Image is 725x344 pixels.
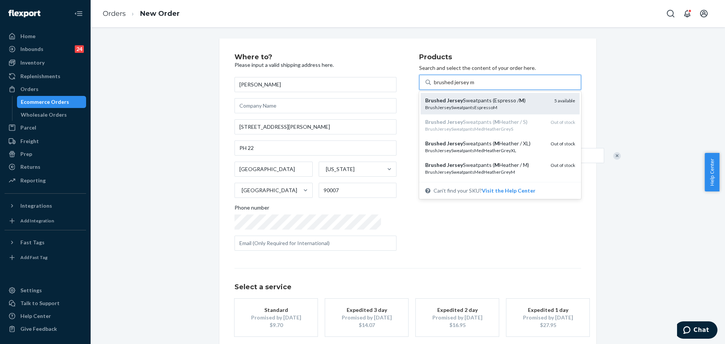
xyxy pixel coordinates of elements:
[434,79,474,86] input: Brushed JerseySweatpants (Espresso /M)BrushJerseySweatpantsEspressoM5 availableBrushed JerseySwea...
[425,118,545,126] div: Sweatpants ( Heather / S)
[21,98,69,106] div: Ecommerce Orders
[447,162,463,168] em: Jersey
[246,306,306,314] div: Standard
[518,321,578,329] div: $27.95
[5,310,86,322] a: Help Center
[571,148,604,163] input: Quantity
[519,97,524,103] em: M
[140,9,180,18] a: New Order
[425,119,446,125] em: Brushed
[17,96,86,108] a: Ecommerce Orders
[506,299,589,336] button: Expedited 1 dayPromised by [DATE]$27.95
[8,10,40,17] img: Flexport logo
[494,140,499,147] em: M
[97,3,186,25] ol: breadcrumbs
[447,140,463,147] em: Jersey
[5,70,86,82] a: Replenishments
[20,312,51,320] div: Help Center
[20,59,45,66] div: Inventory
[447,119,463,125] em: Jersey
[696,6,711,21] button: Open account menu
[336,306,397,314] div: Expedited 3 day
[21,111,67,119] div: Wholesale Orders
[425,97,446,103] em: Brushed
[425,140,446,147] em: Brushed
[20,325,57,333] div: Give Feedback
[234,119,396,134] input: Street Address
[419,64,581,72] p: Search and select the content of your order here.
[494,162,499,168] em: M
[103,9,126,18] a: Orders
[5,148,86,160] a: Prep
[5,297,86,309] button: Talk to Support
[425,161,545,169] div: Sweatpants ( Heather / M)
[425,147,545,154] div: BrushJerseySweatpantsMedHeatherGreyXL
[613,152,621,160] div: Remove Item
[5,251,86,264] a: Add Fast Tag
[5,200,86,212] button: Integrations
[518,314,578,321] div: Promised by [DATE]
[336,314,397,321] div: Promised by [DATE]
[494,119,499,125] em: M
[5,236,86,248] button: Fast Tags
[246,321,306,329] div: $9.70
[20,137,39,145] div: Freight
[677,321,717,340] iframe: Opens a widget where you can chat to one of our agents
[20,163,40,171] div: Returns
[20,85,39,93] div: Orders
[242,187,297,194] div: [GEOGRAPHIC_DATA]
[336,321,397,329] div: $14.07
[234,61,396,69] p: Please input a valid shipping address here.
[20,287,42,294] div: Settings
[5,122,86,134] a: Parcel
[425,104,548,111] div: BrushJerseySweatpantsEspressoM
[551,119,575,125] span: Out of stock
[425,140,545,147] div: Sweatpants ( Heather / XL)
[416,299,499,336] button: Expedited 2 dayPromised by [DATE]$16.95
[5,215,86,227] a: Add Integration
[482,187,535,194] button: Brushed JerseySweatpants (Espresso /M)BrushJerseySweatpantsEspressoM5 availableBrushed JerseySwea...
[20,150,32,158] div: Prep
[554,98,575,103] span: 5 available
[234,284,581,291] h1: Select a service
[447,97,463,103] em: Jersey
[234,236,396,251] input: Email (Only Required for International)
[5,174,86,187] a: Reporting
[20,32,35,40] div: Home
[20,45,43,53] div: Inbounds
[705,153,719,191] span: Help Center
[234,54,396,61] h2: Where to?
[20,73,60,80] div: Replenishments
[234,299,318,336] button: StandardPromised by [DATE]$9.70
[5,284,86,296] a: Settings
[5,323,86,335] button: Give Feedback
[427,306,487,314] div: Expedited 2 day
[20,124,36,131] div: Parcel
[427,321,487,329] div: $16.95
[5,30,86,42] a: Home
[71,6,86,21] button: Close Navigation
[551,141,575,147] span: Out of stock
[325,299,408,336] button: Expedited 3 dayPromised by [DATE]$14.07
[234,140,396,156] input: Street Address 2 (Optional)
[5,57,86,69] a: Inventory
[5,83,86,95] a: Orders
[20,239,45,246] div: Fast Tags
[234,162,313,177] input: City
[17,109,86,121] a: Wholesale Orders
[234,204,269,214] span: Phone number
[419,54,581,61] h2: Products
[319,183,397,198] input: ZIP Code
[551,162,575,168] span: Out of stock
[425,169,545,175] div: BrushJerseySweatpantsMedHeatherGreyM
[20,202,52,210] div: Integrations
[75,45,84,53] div: 24
[518,306,578,314] div: Expedited 1 day
[20,254,48,261] div: Add Fast Tag
[20,177,46,184] div: Reporting
[425,97,548,104] div: Sweatpants (Espresso / )
[680,6,695,21] button: Open notifications
[234,77,396,92] input: First & Last Name
[663,6,678,21] button: Open Search Box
